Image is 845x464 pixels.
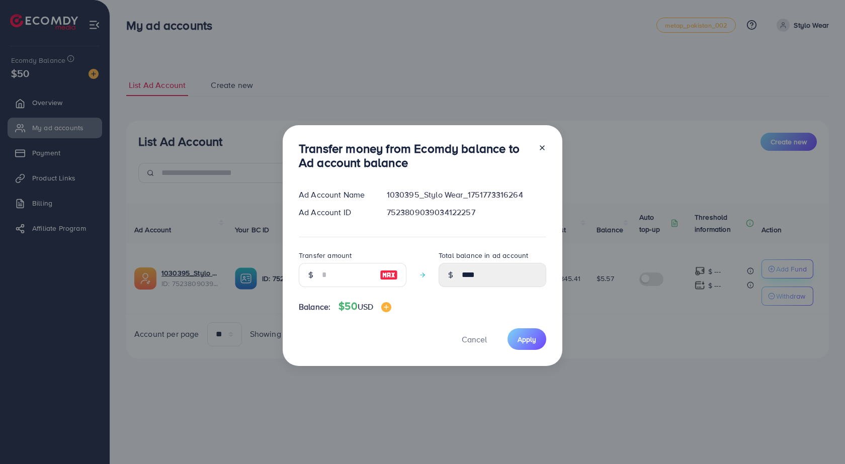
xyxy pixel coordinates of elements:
span: Apply [518,334,536,344]
img: image [381,302,391,312]
label: Total balance in ad account [439,250,528,260]
h4: $50 [339,300,391,313]
iframe: Chat [802,419,837,456]
span: Cancel [462,334,487,345]
div: 7523809039034122257 [379,207,554,218]
span: USD [358,301,373,312]
div: Ad Account ID [291,207,379,218]
span: Balance: [299,301,330,313]
div: Ad Account Name [291,189,379,201]
div: 1030395_Stylo Wear_1751773316264 [379,189,554,201]
label: Transfer amount [299,250,352,260]
img: image [380,269,398,281]
button: Cancel [449,328,499,350]
h3: Transfer money from Ecomdy balance to Ad account balance [299,141,530,170]
button: Apply [508,328,546,350]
